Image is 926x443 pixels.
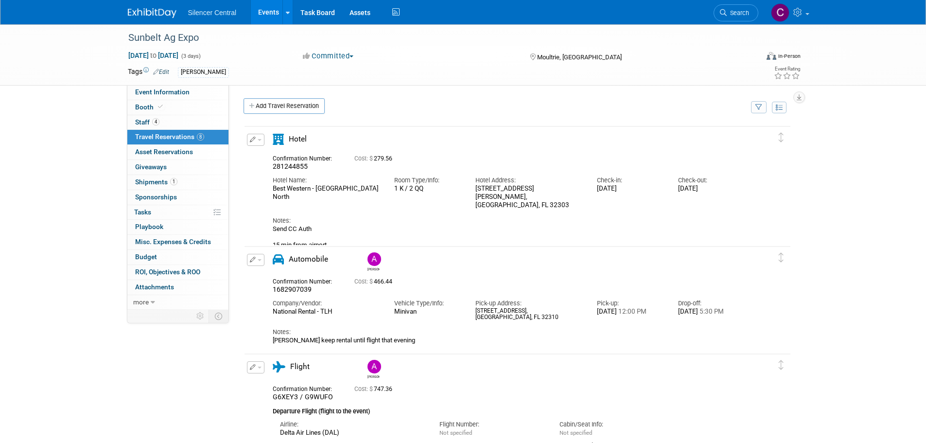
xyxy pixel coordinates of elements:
[127,250,228,265] a: Budget
[273,308,380,316] div: National Rental - TLH
[273,285,312,293] span: 1682907039
[367,373,380,379] div: Andrew Sorenson
[779,133,784,142] i: Click and drag to move item
[280,420,425,429] div: Airline:
[394,176,461,185] div: Room Type/Info:
[197,133,204,141] span: 8
[597,299,664,308] div: Pick-up:
[153,69,169,75] a: Edit
[394,308,461,316] div: Minivan
[365,252,382,271] div: Andrew Sorenson
[127,175,228,190] a: Shipments1
[354,278,396,285] span: 466.44
[475,299,582,308] div: Pick-up Address:
[678,176,745,185] div: Check-out:
[134,208,151,216] span: Tasks
[559,429,592,436] span: Not specified
[273,361,285,372] i: Flight
[135,88,190,96] span: Event Information
[273,402,745,416] div: Departure Flight (flight to the event)
[244,98,325,114] a: Add Travel Reservation
[152,118,159,125] span: 4
[273,185,380,201] div: Best Western - [GEOGRAPHIC_DATA] North
[192,310,209,322] td: Personalize Event Tab Strip
[537,53,622,61] span: Moultrie, [GEOGRAPHIC_DATA]
[170,178,177,185] span: 1
[273,328,745,337] div: Notes:
[698,308,724,315] span: 5:30 PM
[354,386,374,392] span: Cost: $
[273,176,380,185] div: Hotel Name:
[128,51,179,60] span: [DATE] [DATE]
[354,155,396,162] span: 279.56
[755,105,762,111] i: Filter by Traveler
[127,205,228,220] a: Tasks
[439,429,472,436] span: Not specified
[127,130,228,144] a: Travel Reservations8
[597,185,664,193] div: [DATE]
[273,216,745,225] div: Notes:
[178,67,229,77] div: [PERSON_NAME]
[125,29,744,47] div: Sunbelt Ag Expo
[367,266,380,271] div: Andrew Sorenson
[367,252,381,266] img: Andrew Sorenson
[127,160,228,175] a: Giveaways
[597,176,664,185] div: Check-in:
[559,420,665,429] div: Cabin/Seat Info:
[299,51,357,61] button: Committed
[394,299,461,308] div: Vehicle Type/Info:
[475,176,582,185] div: Hotel Address:
[128,67,169,78] td: Tags
[289,255,328,264] span: Automobile
[767,52,776,60] img: Format-Inperson.png
[135,238,211,246] span: Misc. Expenses & Credits
[727,9,749,17] span: Search
[180,53,201,59] span: (3 days)
[127,115,228,130] a: Staff4
[475,185,582,209] div: [STREET_ADDRESS][PERSON_NAME], [GEOGRAPHIC_DATA], FL 32303
[135,133,204,141] span: Travel Reservations
[678,299,745,308] div: Drop-off:
[597,308,664,316] div: [DATE]
[135,148,193,156] span: Asset Reservations
[135,163,167,171] span: Giveaways
[135,268,200,276] span: ROI, Objectives & ROO
[127,235,228,249] a: Misc. Expenses & Credits
[135,118,159,126] span: Staff
[127,295,228,310] a: more
[127,220,228,234] a: Playbook
[273,225,745,249] div: Send CC Auth 15 min from airport
[273,162,308,170] span: 281244855
[779,253,784,263] i: Click and drag to move item
[354,386,396,392] span: 747.36
[273,134,284,145] i: Hotel
[354,155,374,162] span: Cost: $
[779,360,784,370] i: Click and drag to move item
[127,100,228,115] a: Booth
[127,265,228,280] a: ROI, Objectives & ROO
[133,298,149,306] span: more
[273,383,340,393] div: Confirmation Number:
[127,280,228,295] a: Attachments
[273,299,380,308] div: Company/Vendor:
[394,185,461,193] div: 1 K / 2 QQ
[678,185,745,193] div: [DATE]
[128,8,176,18] img: ExhibitDay
[209,310,228,322] td: Toggle Event Tabs
[701,51,801,65] div: Event Format
[365,360,382,379] div: Andrew Sorenson
[135,178,177,186] span: Shipments
[475,308,582,321] div: [STREET_ADDRESS], [GEOGRAPHIC_DATA], FL 32310
[617,308,646,315] span: 12:00 PM
[273,152,340,162] div: Confirmation Number:
[354,278,374,285] span: Cost: $
[135,253,157,261] span: Budget
[774,67,800,71] div: Event Rating
[135,223,163,230] span: Playbook
[280,429,425,437] div: Delta Air Lines (DAL)
[273,275,340,285] div: Confirmation Number:
[127,190,228,205] a: Sponsorships
[714,4,758,21] a: Search
[127,145,228,159] a: Asset Reservations
[778,53,801,60] div: In-Person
